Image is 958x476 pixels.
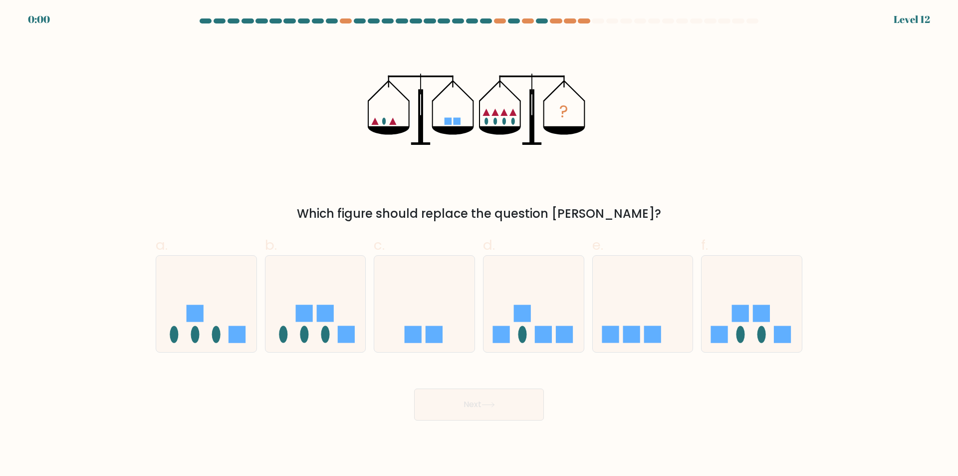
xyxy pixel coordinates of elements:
[156,235,168,255] span: a.
[483,235,495,255] span: d.
[414,389,544,421] button: Next
[374,235,385,255] span: c.
[592,235,603,255] span: e.
[560,100,569,124] tspan: ?
[162,205,796,223] div: Which figure should replace the question [PERSON_NAME]?
[265,235,277,255] span: b.
[894,12,930,27] div: Level 12
[701,235,708,255] span: f.
[28,12,50,27] div: 0:00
